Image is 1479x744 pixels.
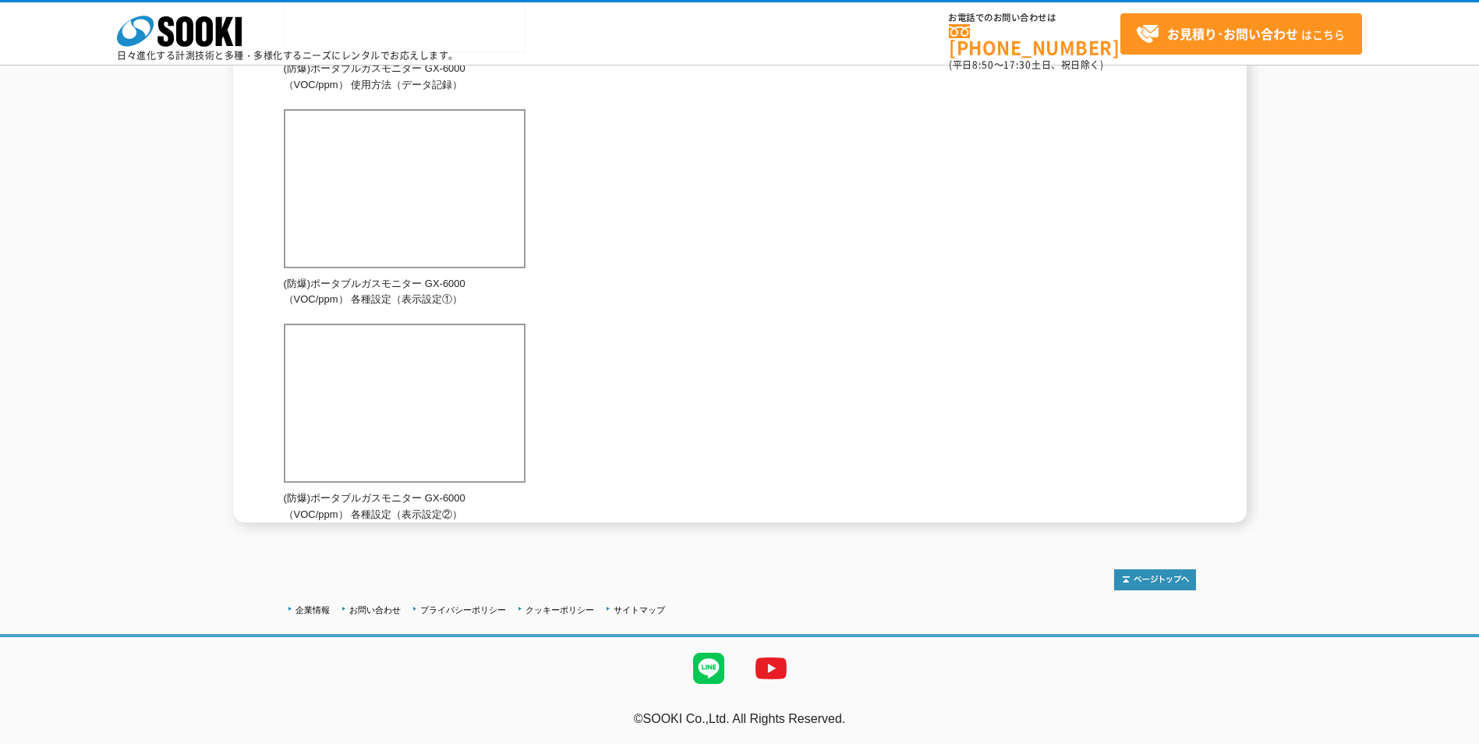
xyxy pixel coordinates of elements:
a: テストMail [1419,728,1479,742]
a: [PHONE_NUMBER] [949,24,1120,56]
a: お見積り･お問い合わせはこちら [1120,13,1362,55]
p: (防爆)ポータブルガスモニター GX-6000（VOC/ppm） 使用方法（データ記録） [284,61,525,94]
span: (平日 ～ 土日、祝日除く) [949,58,1103,72]
span: 8:50 [972,58,994,72]
p: (防爆)ポータブルガスモニター GX-6000（VOC/ppm） 各種設定（表示設定①） [284,276,525,309]
span: 17:30 [1003,58,1031,72]
a: お問い合わせ [349,605,401,615]
img: LINE [678,637,740,700]
a: クッキーポリシー [525,605,594,615]
span: はこちら [1136,23,1345,46]
p: 日々進化する計測技術と多種・多様化するニーズにレンタルでお応えします。 [117,51,458,60]
img: トップページへ [1114,569,1196,590]
a: 企業情報 [295,605,330,615]
p: (防爆)ポータブルガスモニター GX-6000（VOC/ppm） 各種設定（表示設定②） [284,491,525,523]
a: サイトマップ [614,605,665,615]
span: お電話でのお問い合わせは [949,13,1120,23]
strong: お見積り･お問い合わせ [1167,24,1298,43]
a: プライバシーポリシー [420,605,506,615]
img: YouTube [740,637,802,700]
